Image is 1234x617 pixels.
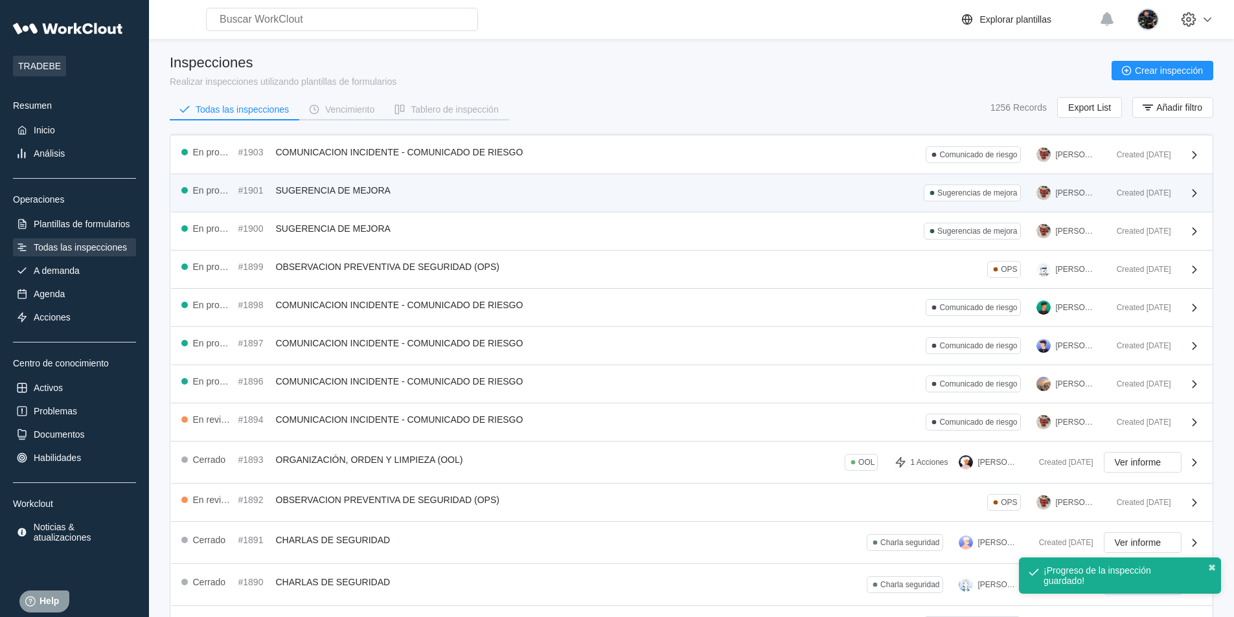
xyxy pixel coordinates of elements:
[34,406,77,416] div: Problemas
[171,327,1213,365] a: En progreso#1897COMUNICACION INCIDENTE - COMUNICADO DE RIESGOComunicado de riesgo[PERSON_NAME]Cre...
[1137,8,1159,30] img: 2a7a337f-28ec-44a9-9913-8eaa51124fce.jpg
[1029,458,1093,467] div: Created [DATE]
[939,150,1017,159] div: Comunicado de riesgo
[34,522,133,543] div: Noticias & atualizaciones
[1112,61,1213,80] button: Crear inspección
[13,449,136,467] a: Habilidades
[939,418,1017,427] div: Comunicado de riesgo
[276,535,391,545] span: CHARLAS DE SEGURIDAD
[13,56,66,76] span: TRADEBE
[959,12,1093,27] a: Explorar plantillas
[1106,498,1171,507] div: Created [DATE]
[1056,265,1096,274] div: [PERSON_NAME]
[880,580,939,589] div: Charla seguridad
[13,194,136,205] div: Operaciones
[276,414,523,425] span: COMUNICACION INCIDENTE - COMUNICADO DE RIESGO
[1106,418,1171,427] div: Created [DATE]
[171,212,1213,251] a: En progreso#1900SUGERENCIA DE MEJORASugerencias de mejora[PERSON_NAME]Created [DATE]
[238,454,271,465] div: #1893
[959,455,973,469] img: user-4.png
[959,535,973,550] img: user-3.png
[13,358,136,368] div: Centro de conocimiento
[1036,377,1051,391] img: 0f68b16a-55cd-4221-bebc-412466ceb291.jpg
[34,242,127,252] div: Todas las inspecciones
[193,147,233,157] div: En progreso
[193,495,233,505] div: En revisión
[276,147,523,157] span: COMUNICACION INCIDENTE - COMUNICADO DE RIESGO
[34,312,71,322] div: Acciones
[206,8,478,31] input: Buscar WorkClout
[939,341,1017,350] div: Comunicado de riesgo
[238,300,271,310] div: #1898
[193,223,233,234] div: En progreso
[910,458,948,467] div: 1 Acciones
[13,425,136,443] a: Documentos
[171,403,1213,442] a: En revisión#1894COMUNICACION INCIDENTE - COMUNICADO DE RIESGOComunicado de riesgo[PERSON_NAME]Cre...
[1001,265,1017,274] div: OPS
[978,458,1018,467] div: [PERSON_NAME]
[276,338,523,348] span: COMUNICACION INCIDENTE - COMUNICADO DE RIESGO
[1036,148,1051,162] img: 1649784479546.jpg
[1115,538,1161,547] span: Ver informe
[1056,341,1096,350] div: [PERSON_NAME]
[170,54,396,71] div: Inspecciones
[325,105,374,114] div: Vencimiento
[1104,532,1182,553] button: Ver informe
[1106,303,1171,312] div: Created [DATE]
[171,442,1213,484] a: Cerrado#1893ORGANIZACIÓN, ORDEN Y LIMPIEZA (OOL)OOL1 Acciones[PERSON_NAME]Created [DATE]Ver informe
[13,238,136,256] a: Todas las inspecciones
[13,519,136,545] a: Noticias & atualizaciones
[238,577,271,587] div: #1890
[171,564,1213,606] a: Cerrado#1890CHARLAS DE SEGURIDADCharla seguridad[PERSON_NAME]Created [DATE]Ver informe
[1106,341,1171,350] div: Created [DATE]
[1036,186,1051,200] img: 1649784479546.jpg
[34,453,81,463] div: Habilidades
[13,308,136,326] a: Acciones
[170,76,396,87] div: Realizar inspecciones utilizando plantillas de formularios
[1104,452,1182,473] button: Ver informe
[193,376,233,387] div: En progreso
[858,458,874,467] div: OOL
[1132,97,1213,118] button: Añadir filtro
[939,303,1017,312] div: Comunicado de riesgo
[13,285,136,303] a: Agenda
[990,102,1047,113] div: 1256 Records
[193,262,233,272] div: En progreso
[939,379,1017,388] div: Comunicado de riesgo
[1056,150,1096,159] div: [PERSON_NAME]
[13,121,136,139] a: Inicio
[980,14,1052,25] div: Explorar plantillas
[171,522,1213,564] a: Cerrado#1891CHARLAS DE SEGURIDADCharla seguridad[PERSON_NAME]Created [DATE]Ver informe
[13,215,136,233] a: Plantillas de formularios
[978,538,1018,547] div: [PERSON_NAME]
[34,148,65,159] div: Análisis
[276,577,391,587] span: CHARLAS DE SEGURIDAD
[238,495,271,505] div: #1892
[937,188,1017,197] div: Sugerencias de mejora
[1036,415,1051,429] img: 1649784479546.jpg
[880,538,939,547] div: Charla seguridad
[1115,458,1161,467] span: Ver informe
[171,251,1213,289] a: En progreso#1899OBSERVACION PREVENTIVA DE SEGURIDAD (OPS)OPS[PERSON_NAME]Created [DATE]
[276,223,391,234] span: SUGERENCIA DE MEJORA
[1106,265,1171,274] div: Created [DATE]
[238,376,271,387] div: #1896
[978,580,1018,589] div: [PERSON_NAME]
[1029,538,1093,547] div: Created [DATE]
[276,185,391,196] span: SUGERENCIA DE MEJORA
[196,105,289,114] div: Todas las inspecciones
[193,338,233,348] div: En progreso
[171,365,1213,403] a: En progreso#1896COMUNICACION INCIDENTE - COMUNICADO DE RIESGOComunicado de riesgo[PERSON_NAME]Cre...
[276,495,499,505] span: OBSERVACION PREVENTIVA DE SEGURIDAD (OPS)
[1036,339,1051,353] img: user-5.png
[170,100,299,119] button: Todas las inspecciones
[193,454,226,465] div: Cerrado
[1036,495,1051,510] img: 1649784479546.jpg
[1056,227,1096,236] div: [PERSON_NAME]
[238,262,271,272] div: #1899
[13,262,136,280] a: A demanda
[238,147,271,157] div: #1903
[34,265,80,276] div: A demanda
[1156,103,1202,112] span: Añadir filtro
[171,136,1213,174] a: En progreso#1903COMUNICACION INCIDENTE - COMUNICADO DE RIESGOComunicado de riesgo[PERSON_NAME]Cre...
